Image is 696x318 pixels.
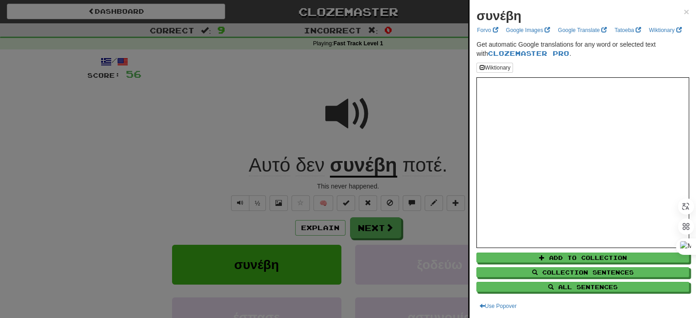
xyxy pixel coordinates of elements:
[476,40,689,58] p: Get automatic Google translations for any word or selected text with .
[476,301,519,311] button: Use Popover
[476,267,689,277] button: Collection Sentences
[503,25,553,35] a: Google Images
[684,7,689,16] button: Close
[646,25,684,35] a: Wiktionary
[488,49,569,57] a: Clozemaster Pro
[476,253,689,263] button: Add to Collection
[474,25,501,35] a: Forvo
[476,63,513,73] button: Wiktionary
[476,282,689,292] button: All Sentences
[612,25,644,35] a: Tatoeba
[684,6,689,17] span: ×
[476,9,521,23] strong: συνέβη
[555,25,610,35] a: Google Translate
